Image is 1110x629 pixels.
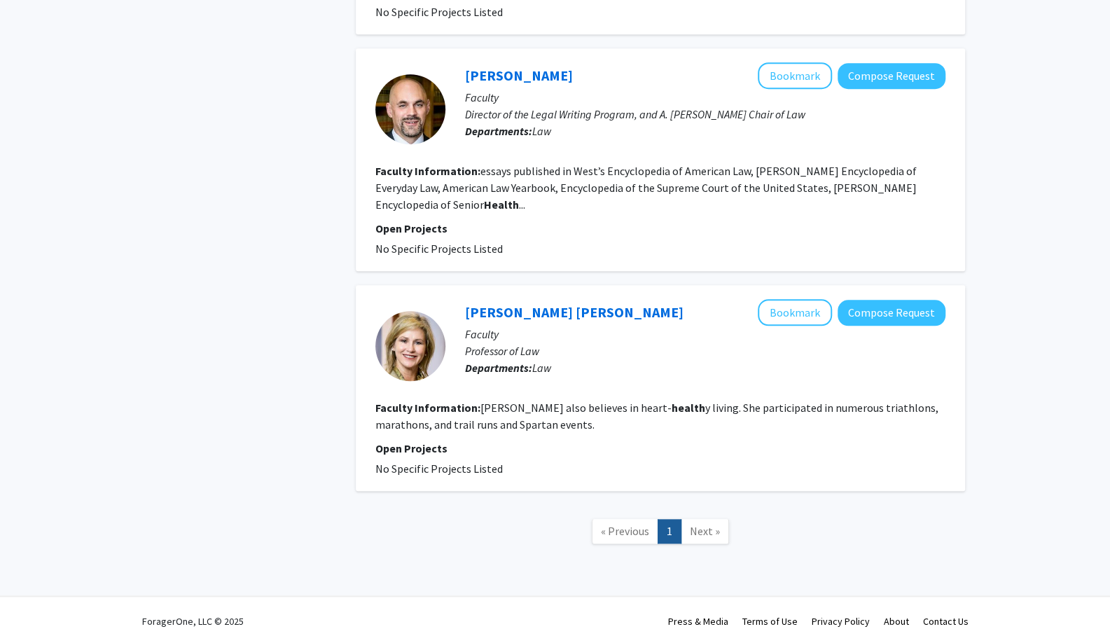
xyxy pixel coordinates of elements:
[592,519,658,544] a: Previous Page
[375,220,945,237] p: Open Projects
[742,615,798,628] a: Terms of Use
[672,401,705,415] b: health
[465,89,945,106] p: Faculty
[375,164,917,212] fg-read-more: essays published in West’s Encyclopedia of American Law, [PERSON_NAME] Encyclopedia of Everyday L...
[658,519,681,544] a: 1
[532,361,551,375] span: Law
[838,63,945,89] button: Compose Request to Matt Cordon
[375,462,503,476] span: No Specific Projects Listed
[375,401,938,431] fg-read-more: [PERSON_NAME] also believes in heart- y living. She participated in numerous triathlons, marathon...
[375,164,480,178] b: Faculty Information:
[465,361,532,375] b: Departments:
[465,106,945,123] p: Director of the Legal Writing Program, and A. [PERSON_NAME] Chair of Law
[465,303,684,321] a: [PERSON_NAME] [PERSON_NAME]
[465,343,945,359] p: Professor of Law
[923,615,969,628] a: Contact Us
[375,5,503,19] span: No Specific Projects Listed
[668,615,728,628] a: Press & Media
[11,566,60,618] iframe: Chat
[465,326,945,343] p: Faculty
[812,615,870,628] a: Privacy Policy
[465,67,573,84] a: [PERSON_NAME]
[375,242,503,256] span: No Specific Projects Listed
[681,519,729,544] a: Next Page
[532,124,551,138] span: Law
[375,401,480,415] b: Faculty Information:
[484,198,519,212] b: Health
[356,505,965,562] nav: Page navigation
[375,440,945,457] p: Open Projects
[838,300,945,326] button: Compose Request to Leah Witcher Jackson Teague
[758,299,832,326] button: Add Leah Witcher Jackson Teague to Bookmarks
[758,62,832,89] button: Add Matt Cordon to Bookmarks
[465,124,532,138] b: Departments:
[884,615,909,628] a: About
[601,524,649,538] span: « Previous
[690,524,720,538] span: Next »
